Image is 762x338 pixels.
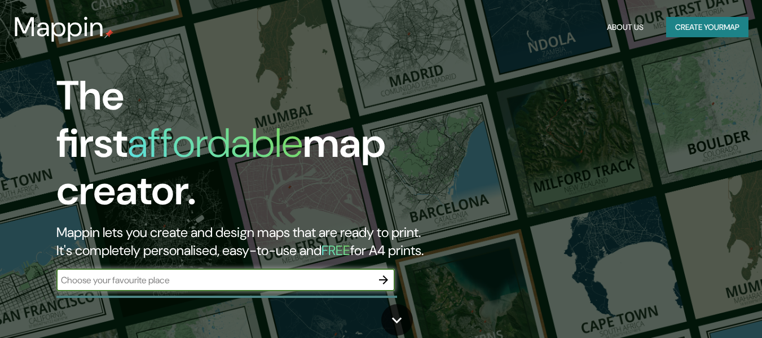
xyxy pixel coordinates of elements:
h1: affordable [127,117,303,169]
button: About Us [602,17,648,38]
input: Choose your favourite place [56,274,372,287]
img: mappin-pin [104,29,113,38]
h5: FREE [321,242,350,259]
button: Create yourmap [666,17,748,38]
h2: Mappin lets you create and design maps that are ready to print. It's completely personalised, eas... [56,223,438,260]
h3: Mappin [14,11,104,43]
h1: The first map creator. [56,72,438,223]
